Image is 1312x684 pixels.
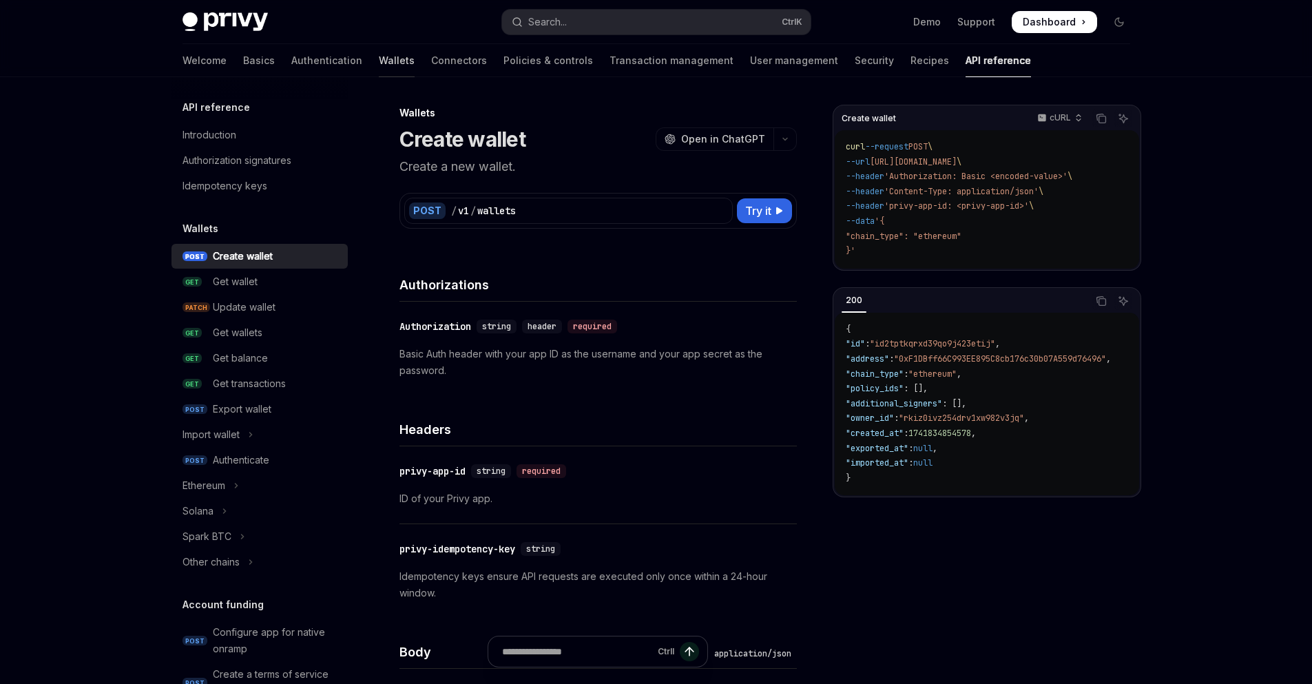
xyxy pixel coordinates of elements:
[183,302,210,313] span: PATCH
[933,443,937,454] span: ,
[995,338,1000,349] span: ,
[171,620,348,661] a: POSTConfigure app for native onramp
[913,15,941,29] a: Demo
[213,350,268,366] div: Get balance
[884,171,1068,182] span: 'Authorization: Basic <encoded-value>'
[865,141,908,152] span: --request
[458,204,469,218] div: v1
[183,597,264,613] h5: Account funding
[399,420,797,439] h4: Headers
[503,44,593,77] a: Policies & controls
[183,503,214,519] div: Solana
[875,216,884,227] span: '{
[846,324,851,335] span: {
[1106,353,1111,364] span: ,
[1012,11,1097,33] a: Dashboard
[399,464,466,478] div: privy-app-id
[846,245,855,256] span: }'
[213,248,273,265] div: Create wallet
[1114,110,1132,127] button: Ask AI
[213,401,271,417] div: Export wallet
[213,324,262,341] div: Get wallets
[846,338,865,349] span: "id"
[910,44,949,77] a: Recipes
[171,550,348,574] button: Toggle Other chains section
[1029,200,1034,211] span: \
[399,276,797,294] h4: Authorizations
[942,398,966,409] span: : [],
[502,636,652,667] input: Ask a question...
[183,99,250,116] h5: API reference
[171,174,348,198] a: Idempotency keys
[1108,11,1130,33] button: Toggle dark mode
[470,204,476,218] div: /
[842,292,866,309] div: 200
[183,554,240,570] div: Other chains
[213,273,258,290] div: Get wallet
[171,244,348,269] a: POSTCreate wallet
[171,346,348,371] a: GETGet balance
[957,369,961,380] span: ,
[846,413,894,424] span: "owner_id"
[1030,107,1088,130] button: cURL
[842,113,896,124] span: Create wallet
[213,452,269,468] div: Authenticate
[908,457,913,468] span: :
[884,186,1039,197] span: 'Content-Type: application/json'
[477,466,506,477] span: string
[899,413,1024,424] span: "rkiz0ivz254drv1xw982v3jq"
[904,428,908,439] span: :
[183,328,202,338] span: GET
[502,10,811,34] button: Open search
[171,148,348,173] a: Authorization signatures
[171,320,348,345] a: GETGet wallets
[846,369,904,380] span: "chain_type"
[183,152,291,169] div: Authorization signatures
[957,15,995,29] a: Support
[846,457,908,468] span: "imported_at"
[213,624,340,657] div: Configure app for native onramp
[171,524,348,549] button: Toggle Spark BTC section
[409,203,446,219] div: POST
[680,642,699,661] button: Send message
[213,375,286,392] div: Get transactions
[183,12,268,32] img: dark logo
[482,321,511,332] span: string
[171,448,348,473] a: POSTAuthenticate
[913,443,933,454] span: null
[681,132,765,146] span: Open in ChatGPT
[171,295,348,320] a: PATCHUpdate wallet
[846,353,889,364] span: "address"
[183,426,240,443] div: Import wallet
[243,44,275,77] a: Basics
[971,428,976,439] span: ,
[846,383,904,394] span: "policy_ids"
[846,443,908,454] span: "exported_at"
[183,220,218,237] h5: Wallets
[745,203,771,219] span: Try it
[750,44,838,77] a: User management
[1092,292,1110,310] button: Copy the contents from the code block
[399,320,471,333] div: Authorization
[966,44,1031,77] a: API reference
[1039,186,1043,197] span: \
[908,428,971,439] span: 1741834854578
[171,371,348,396] a: GETGet transactions
[183,404,207,415] span: POST
[957,156,961,167] span: \
[171,269,348,294] a: GETGet wallet
[183,528,231,545] div: Spark BTC
[870,338,995,349] span: "id2tptkqrxd39qo9j423etij"
[171,499,348,524] button: Toggle Solana section
[171,123,348,147] a: Introduction
[846,216,875,227] span: --data
[904,383,928,394] span: : [],
[737,198,792,223] button: Try it
[451,204,457,218] div: /
[399,127,525,152] h1: Create wallet
[183,455,207,466] span: POST
[908,141,928,152] span: POST
[399,346,797,379] p: Basic Auth header with your app ID as the username and your app secret as the password.
[846,156,870,167] span: --url
[908,369,957,380] span: "ethereum"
